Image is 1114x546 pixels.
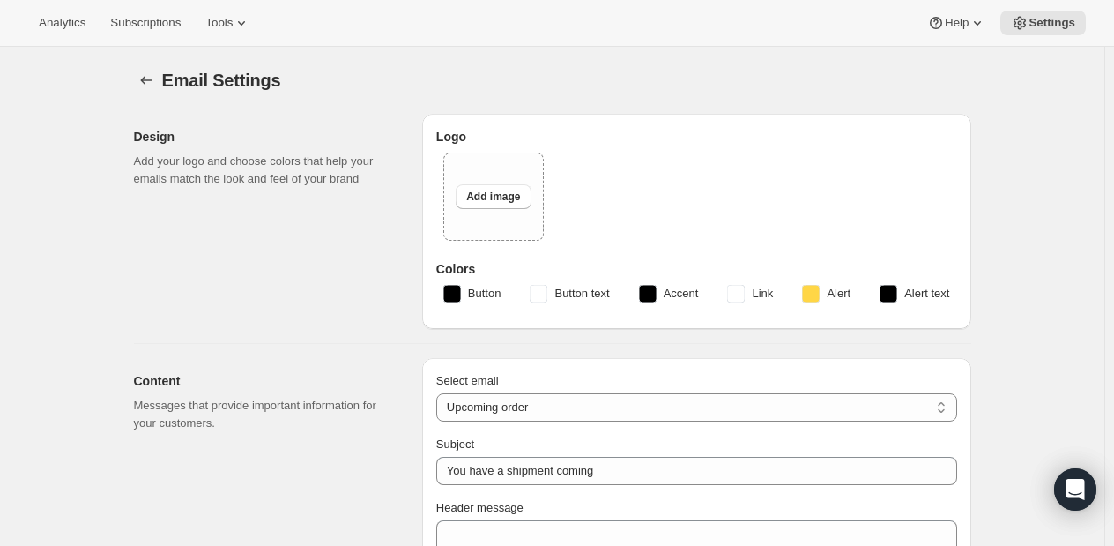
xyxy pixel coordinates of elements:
[1054,468,1096,511] div: Open Intercom Messenger
[945,16,969,30] span: Help
[436,501,524,514] span: Header message
[456,184,531,209] button: Add image
[519,280,620,308] button: Button text
[791,280,861,308] button: Alert
[466,190,520,204] span: Add image
[717,280,784,308] button: Link
[134,68,159,93] button: Settings
[628,280,709,308] button: Accent
[134,372,394,390] h2: Content
[134,397,394,432] p: Messages that provide important information for your customers.
[110,16,181,30] span: Subscriptions
[436,438,474,451] span: Subject
[869,280,960,308] button: Alert text
[1000,11,1086,35] button: Settings
[205,16,233,30] span: Tools
[554,285,609,303] span: Button text
[195,11,261,35] button: Tools
[436,128,957,146] h3: Logo
[827,285,850,303] span: Alert
[1029,16,1075,30] span: Settings
[39,16,85,30] span: Analytics
[162,71,281,90] span: Email Settings
[917,11,997,35] button: Help
[904,285,949,303] span: Alert text
[436,374,499,387] span: Select email
[28,11,96,35] button: Analytics
[100,11,191,35] button: Subscriptions
[433,280,512,308] button: Button
[134,153,394,188] p: Add your logo and choose colors that help your emails match the look and feel of your brand
[664,285,699,303] span: Accent
[752,285,773,303] span: Link
[468,285,501,303] span: Button
[436,260,957,278] h3: Colors
[134,128,394,146] h2: Design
